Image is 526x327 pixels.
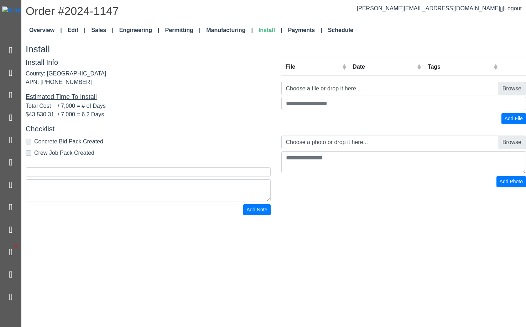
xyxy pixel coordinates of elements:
label: Concrete Bid Pack Created [34,137,103,146]
label: Crew Job Pack Created [34,149,94,157]
h5: Install Info [26,58,271,67]
a: [PERSON_NAME][EMAIL_ADDRESS][DOMAIN_NAME] [357,5,503,11]
img: Metals Direct Inc Logo [2,6,64,15]
a: Permitting [162,23,204,37]
div: | [357,4,522,13]
span: Logout [504,5,522,11]
button: Add Note [243,204,270,215]
th: Remove [500,58,526,76]
a: Engineering [116,23,162,37]
div: / 7,000 = # of Days [26,102,271,110]
h1: Order #2024-1147 [26,4,526,20]
div: / 7,000 = 6.2 Days [26,110,271,119]
div: County: [GEOGRAPHIC_DATA] [26,69,143,78]
button: Add Photo [496,176,526,187]
div: Date [353,63,415,71]
div: APN: [PHONE_NUMBER] [26,78,143,86]
a: Payments [285,23,325,37]
h5: Checklist [26,125,271,133]
div: File [286,63,340,71]
a: Overview [26,23,65,37]
a: Manufacturing [203,23,256,37]
span: Total Cost [26,102,58,110]
button: Add File [501,113,526,124]
a: Edit [65,23,89,37]
span: • [7,234,25,258]
div: Tags [428,63,492,71]
a: Sales [88,23,116,37]
span: Add Photo [500,179,523,184]
span: $43,530.31 [26,110,58,119]
div: Estimated Time To Install [26,92,271,102]
h3: Install [26,44,526,55]
a: Schedule [325,23,356,37]
span: Add File [505,116,523,121]
a: Install [256,23,285,37]
span: Add Note [246,207,267,212]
